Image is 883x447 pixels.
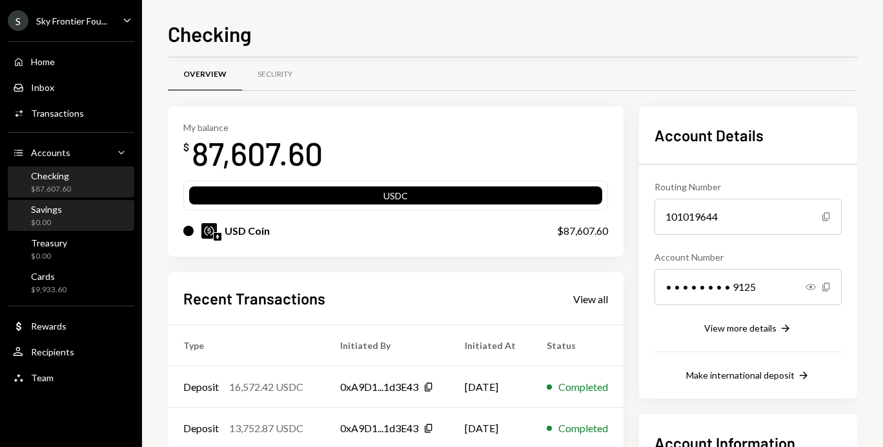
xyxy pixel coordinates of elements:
[655,180,842,194] div: Routing Number
[686,369,810,383] button: Make international deposit
[31,372,54,383] div: Team
[655,269,842,305] div: • • • • • • • • 9125
[704,323,776,333] div: View more details
[258,69,292,80] div: Security
[31,346,74,357] div: Recipients
[183,379,219,395] div: Deposit
[8,141,134,164] a: Accounts
[325,325,449,366] th: Initiated By
[31,56,55,67] div: Home
[8,200,134,231] a: Savings$0.00
[36,15,107,26] div: Sky Frontier Fou...
[558,379,608,395] div: Completed
[201,223,217,239] img: USDC
[449,366,531,408] td: [DATE]
[168,21,252,46] h1: Checking
[704,322,792,336] button: View more details
[8,75,134,99] a: Inbox
[242,59,308,92] a: Security
[8,340,134,363] a: Recipients
[192,133,323,174] div: 87,607.60
[168,59,242,92] a: Overview
[8,366,134,389] a: Team
[183,421,219,436] div: Deposit
[8,166,134,197] a: Checking$87,607.60
[557,223,608,239] div: $87,607.60
[31,170,71,181] div: Checking
[449,325,531,366] th: Initiated At
[8,50,134,73] a: Home
[558,421,608,436] div: Completed
[183,69,227,80] div: Overview
[31,184,71,195] div: $87,607.60
[183,288,325,309] h2: Recent Transactions
[31,147,70,158] div: Accounts
[229,379,303,395] div: 16,572.42 USDC
[531,325,624,366] th: Status
[31,321,66,332] div: Rewards
[31,251,67,262] div: $0.00
[31,204,62,215] div: Savings
[340,421,418,436] div: 0xA9D1...1d3E43
[31,284,66,295] div: $9,933.60
[686,370,795,381] div: Make international deposit
[189,189,602,207] div: USDC
[8,10,28,31] div: S
[214,233,221,241] img: ethereum-mainnet
[31,82,54,93] div: Inbox
[183,122,323,133] div: My balance
[340,379,418,395] div: 0xA9D1...1d3E43
[31,271,66,282] div: Cards
[8,101,134,124] a: Transactions
[655,250,842,264] div: Account Number
[31,217,62,228] div: $0.00
[183,141,189,154] div: $
[8,267,134,298] a: Cards$9,933.60
[225,223,270,239] div: USD Coin
[168,325,325,366] th: Type
[229,421,303,436] div: 13,752.87 USDC
[8,314,134,337] a: Rewards
[655,124,842,146] h2: Account Details
[573,293,608,306] div: View all
[8,233,134,264] a: Treasury$0.00
[573,292,608,306] a: View all
[655,199,842,235] div: 101019644
[31,108,84,119] div: Transactions
[31,237,67,248] div: Treasury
